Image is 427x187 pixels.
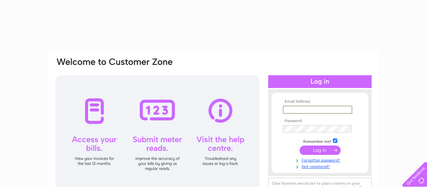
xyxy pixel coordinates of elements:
[283,163,359,169] a: Not registered?
[281,119,359,123] th: Password:
[300,146,341,155] input: Submit
[281,99,359,104] th: Email Address:
[283,157,359,163] a: Forgotten password?
[281,137,359,144] td: Remember me?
